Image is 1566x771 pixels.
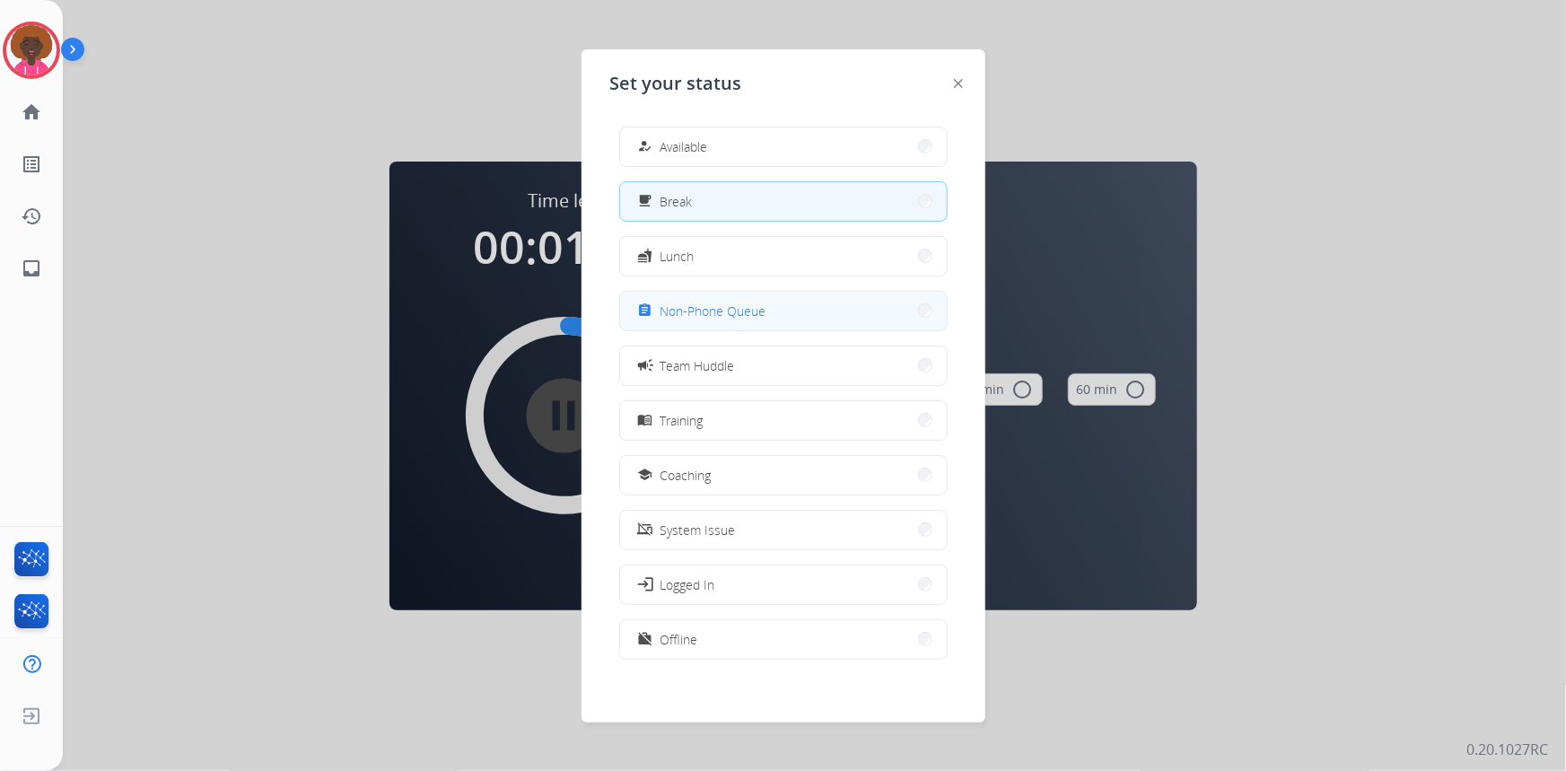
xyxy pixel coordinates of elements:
button: Non-Phone Queue [620,292,947,330]
mat-icon: menu_book [637,413,652,428]
button: Break [620,182,947,221]
mat-icon: how_to_reg [637,139,652,154]
mat-icon: campaign [635,356,653,374]
mat-icon: inbox [21,258,42,279]
span: Team Huddle [661,356,735,375]
img: close-button [954,79,963,88]
mat-icon: history [21,206,42,227]
button: Team Huddle [620,346,947,385]
mat-icon: assignment [637,303,652,319]
button: Training [620,401,947,440]
button: Offline [620,620,947,659]
span: System Issue [661,521,736,539]
mat-icon: free_breakfast [637,194,652,209]
span: Coaching [661,466,712,485]
mat-icon: home [21,101,42,123]
button: Available [620,127,947,166]
button: System Issue [620,511,947,549]
button: Logged In [620,565,947,604]
span: Logged In [661,575,715,594]
span: Set your status [610,71,742,96]
mat-icon: fastfood [637,249,652,264]
button: Lunch [620,237,947,276]
span: Offline [661,630,698,649]
span: Training [661,411,704,430]
img: avatar [6,25,57,75]
mat-icon: phonelink_off [637,522,652,538]
p: 0.20.1027RC [1466,739,1548,760]
span: Break [661,192,693,211]
span: Available [661,137,708,156]
span: Lunch [661,247,695,266]
mat-icon: work_off [637,632,652,647]
mat-icon: list_alt [21,153,42,175]
span: Non-Phone Queue [661,302,766,320]
mat-icon: login [635,575,653,593]
button: Coaching [620,456,947,495]
mat-icon: school [637,468,652,483]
